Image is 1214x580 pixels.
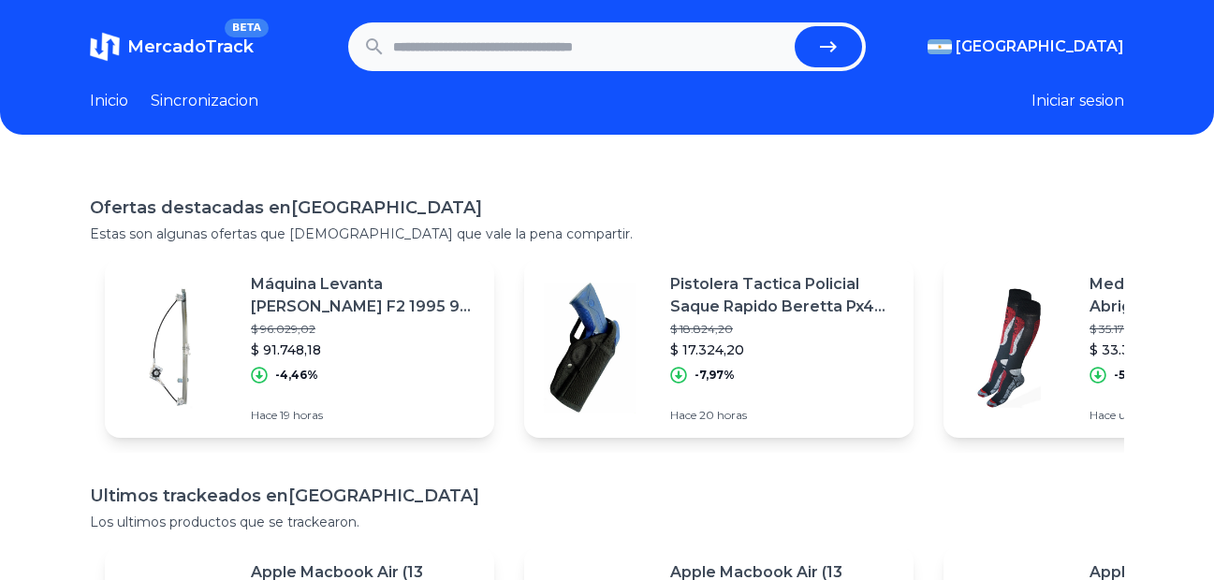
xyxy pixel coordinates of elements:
[90,483,1124,509] h1: Ultimos trackeados en [GEOGRAPHIC_DATA]
[90,90,128,112] a: Inicio
[105,283,236,413] img: Featured image
[90,32,254,62] a: MercadoTrackBETA
[670,322,899,337] p: $ 18.824,20
[251,341,479,359] p: $ 91.748,18
[90,513,1124,531] p: Los ultimos productos que se trackearon.
[275,368,318,383] p: -4,46%
[151,90,258,112] a: Sincronizacion
[225,19,269,37] span: BETA
[251,322,479,337] p: $ 96.029,02
[1031,90,1124,112] button: Iniciar sesion
[943,283,1075,413] img: Featured image
[251,408,479,423] p: Hace 19 horas
[127,36,254,57] span: MercadoTrack
[105,258,494,438] a: Featured imageMáquina Levanta [PERSON_NAME] F2 1995 96 97 A 04 Manual C$ 96.029,02$ 91.748,18-4,4...
[90,195,1124,221] h1: Ofertas destacadas en [GEOGRAPHIC_DATA]
[928,39,952,54] img: Argentina
[251,273,479,318] p: Máquina Levanta [PERSON_NAME] F2 1995 96 97 A 04 Manual C
[695,368,735,383] p: -7,97%
[670,273,899,318] p: Pistolera Tactica Policial Saque Rapido Beretta Px4 [GEOGRAPHIC_DATA]
[670,341,899,359] p: $ 17.324,20
[90,32,120,62] img: MercadoTrack
[928,36,1124,58] button: [GEOGRAPHIC_DATA]
[524,283,655,413] img: Featured image
[90,225,1124,243] p: Estas son algunas ofertas que [DEMOGRAPHIC_DATA] que vale la pena compartir.
[956,36,1124,58] span: [GEOGRAPHIC_DATA]
[524,258,914,438] a: Featured imagePistolera Tactica Policial Saque Rapido Beretta Px4 [GEOGRAPHIC_DATA]$ 18.824,20$ 1...
[670,408,899,423] p: Hace 20 horas
[1114,368,1144,383] p: -5,1%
